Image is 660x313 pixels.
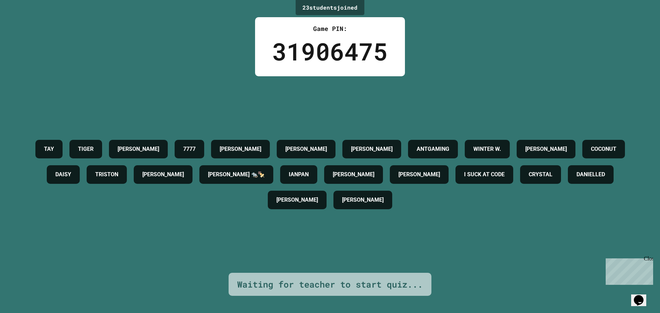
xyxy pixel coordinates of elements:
[398,170,440,179] h4: [PERSON_NAME]
[525,145,567,153] h4: [PERSON_NAME]
[142,170,184,179] h4: [PERSON_NAME]
[333,170,374,179] h4: [PERSON_NAME]
[95,170,118,179] h4: TRISTON
[220,145,261,153] h4: [PERSON_NAME]
[44,145,54,153] h4: TAY
[55,170,71,179] h4: DAISY
[276,196,318,204] h4: [PERSON_NAME]
[78,145,93,153] h4: TIGER
[417,145,449,153] h4: ANTGAMING
[529,170,552,179] h4: CRYSTAL
[464,170,505,179] h4: I SUCK AT CODE
[631,286,653,306] iframe: chat widget
[603,256,653,285] iframe: chat widget
[351,145,393,153] h4: [PERSON_NAME]
[285,145,327,153] h4: [PERSON_NAME]
[272,24,388,33] div: Game PIN:
[237,278,423,291] div: Waiting for teacher to start quiz...
[3,3,47,44] div: Chat with us now!Close
[118,145,159,153] h4: [PERSON_NAME]
[576,170,605,179] h4: DANIELLED
[342,196,384,204] h4: [PERSON_NAME]
[272,33,388,69] div: 31906475
[183,145,196,153] h4: 7777
[473,145,501,153] h4: WINTER W.
[289,170,309,179] h4: IANPAN
[208,170,265,179] h4: [PERSON_NAME] 🐀🍢
[591,145,616,153] h4: COCONUT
